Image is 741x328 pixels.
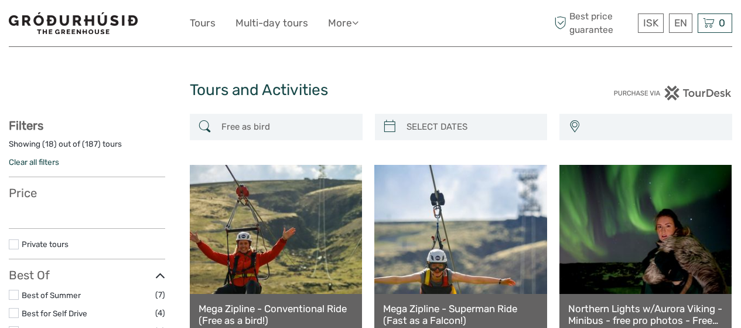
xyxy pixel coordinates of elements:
[551,10,635,36] span: Best price guarantee
[235,15,308,32] a: Multi-day tours
[85,138,98,150] label: 187
[9,12,138,34] img: 1578-341a38b5-ce05-4595-9f3d-b8aa3718a0b3_logo_small.jpg
[22,239,69,249] a: Private tours
[155,288,165,302] span: (7)
[669,13,692,33] div: EN
[22,309,87,318] a: Best for Self Drive
[9,186,165,200] h3: Price
[9,119,43,133] strong: Filters
[190,81,552,100] h1: Tours and Activities
[402,117,542,137] input: SELECT DATES
[328,15,358,32] a: More
[155,306,165,320] span: (4)
[613,86,732,100] img: PurchaseViaTourDesk.png
[9,138,165,157] div: Showing ( ) out of ( ) tours
[717,17,727,29] span: 0
[199,303,353,327] a: Mega Zipline - Conventional Ride (Free as a bird!)
[9,268,165,282] h3: Best Of
[45,138,54,150] label: 18
[9,157,59,167] a: Clear all filters
[217,117,357,137] input: SEARCH
[383,303,538,327] a: Mega Zipline - Superman Ride (Fast as a Falcon!)
[22,290,81,300] a: Best of Summer
[643,17,658,29] span: ISK
[190,15,216,32] a: Tours
[568,303,723,327] a: Northern Lights w/Aurora Viking -Minibus - free pro photos - Free Retry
